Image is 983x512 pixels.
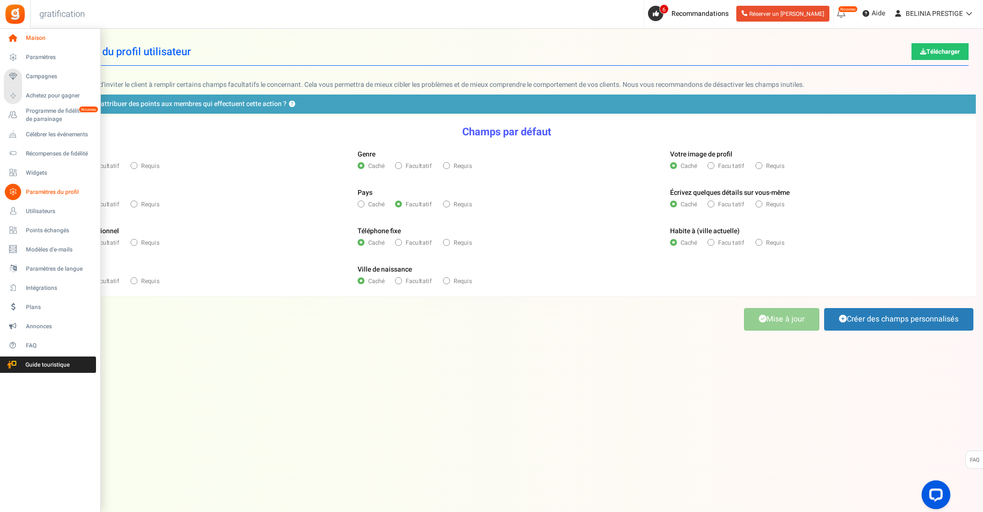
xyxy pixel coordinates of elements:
[26,207,55,215] font: Utilisateurs
[26,303,41,311] font: Plans
[4,241,96,258] a: Modèles d'e-mails
[766,161,784,170] font: Requis
[454,200,472,209] font: Requis
[680,161,697,170] font: Caché
[462,124,551,140] font: Champs par défaut
[4,280,96,296] a: Intégrations
[4,30,96,47] a: Maison
[4,49,96,66] a: Paramètres
[26,91,80,100] font: Achetez pour gagner
[26,72,57,81] font: Campagnes
[26,264,83,273] font: Paramètres de langue
[670,188,790,198] font: Écrivez quelques détails sur vous-même
[289,101,295,107] button: Souhaitez-vous attribuer des points aux membres qui effectuent cette action ?
[26,34,46,42] font: Maison
[4,126,96,143] a: Célébrer les événements
[53,99,287,109] font: Souhaitez-vous attribuer des points aux membres qui effectuent cette action ?
[4,145,96,162] a: Récompenses de fidélité
[93,276,120,286] font: Facultatif
[26,245,72,254] font: Modèles d'e-mails
[736,6,829,22] a: Réserver un [PERSON_NAME]
[93,200,120,209] font: Facultatif
[824,308,973,331] a: Créer des champs personnalisés
[662,5,666,14] font: 6
[766,200,784,209] font: Requis
[406,276,432,286] font: Facultatif
[906,9,963,19] font: BELINIA PRESTIGE
[454,276,472,286] font: Requis
[406,238,432,247] font: Facultatif
[358,264,412,274] font: Ville de naissance
[26,53,56,61] font: Paramètres
[4,107,96,123] a: Programme de fidélité et de parrainage Nouveau
[766,238,784,247] font: Requis
[26,322,52,331] font: Annonces
[368,200,385,209] font: Caché
[358,226,401,236] font: Téléphone fixe
[454,238,472,247] font: Requis
[368,276,385,286] font: Caché
[454,161,472,170] font: Requis
[45,44,191,60] font: Paramètres du profil utilisateur
[368,238,385,247] font: Caché
[670,149,732,159] font: Votre image de profil
[406,200,432,209] font: Facultatif
[840,7,855,12] font: Nouveau
[4,88,96,104] a: Achetez pour gagner
[859,6,889,21] a: Aide
[141,200,160,209] font: Requis
[141,161,160,170] font: Requis
[26,168,47,177] font: Widgets
[26,149,88,158] font: Récompenses de fidélité
[4,222,96,238] a: Points échangés
[671,9,729,19] font: Recommandations
[4,69,96,85] a: Campagnes
[406,161,432,170] font: Facultatif
[81,107,96,112] font: Nouveau
[26,130,88,139] font: Célébrer les événements
[872,8,885,18] font: Aide
[4,261,96,277] a: Paramètres de langue
[847,313,959,325] font: Créer des champs personnalisés
[4,184,96,200] a: Paramètres du profil
[926,47,960,56] font: Télécharger
[26,107,89,123] font: Programme de fidélité et de parrainage
[141,238,160,247] font: Requis
[680,238,697,247] font: Caché
[4,165,96,181] a: Widgets
[25,360,70,369] font: Guide touristique
[4,318,96,334] a: Annonces
[368,161,385,170] font: Caché
[141,276,160,286] font: Requis
[26,341,36,350] font: FAQ
[749,10,824,18] font: Réserver un [PERSON_NAME]
[680,200,697,209] font: Caché
[37,80,804,90] font: Vous pouvez choisir d'inviter le client à remplir certains champs facultatifs le concernant. Cela...
[93,238,120,247] font: Facultatif
[4,337,96,354] a: FAQ
[648,6,732,21] a: 6 Recommandations
[26,284,57,292] font: Intégrations
[358,149,375,159] font: Genre
[718,161,744,170] font: Facultatif
[670,226,740,236] font: Habite à (ville actuelle)
[718,200,744,209] font: Facultatif
[911,43,969,60] a: Télécharger
[718,238,744,247] font: Facultatif
[26,188,79,196] font: Paramètres du profil
[4,299,96,315] a: Plans
[39,8,85,21] font: gratification
[26,226,69,235] font: Points échangés
[93,161,120,170] font: Facultatif
[970,456,980,464] font: FAQ
[4,3,26,25] img: gratification
[4,203,96,219] a: Utilisateurs
[358,188,372,198] font: Pays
